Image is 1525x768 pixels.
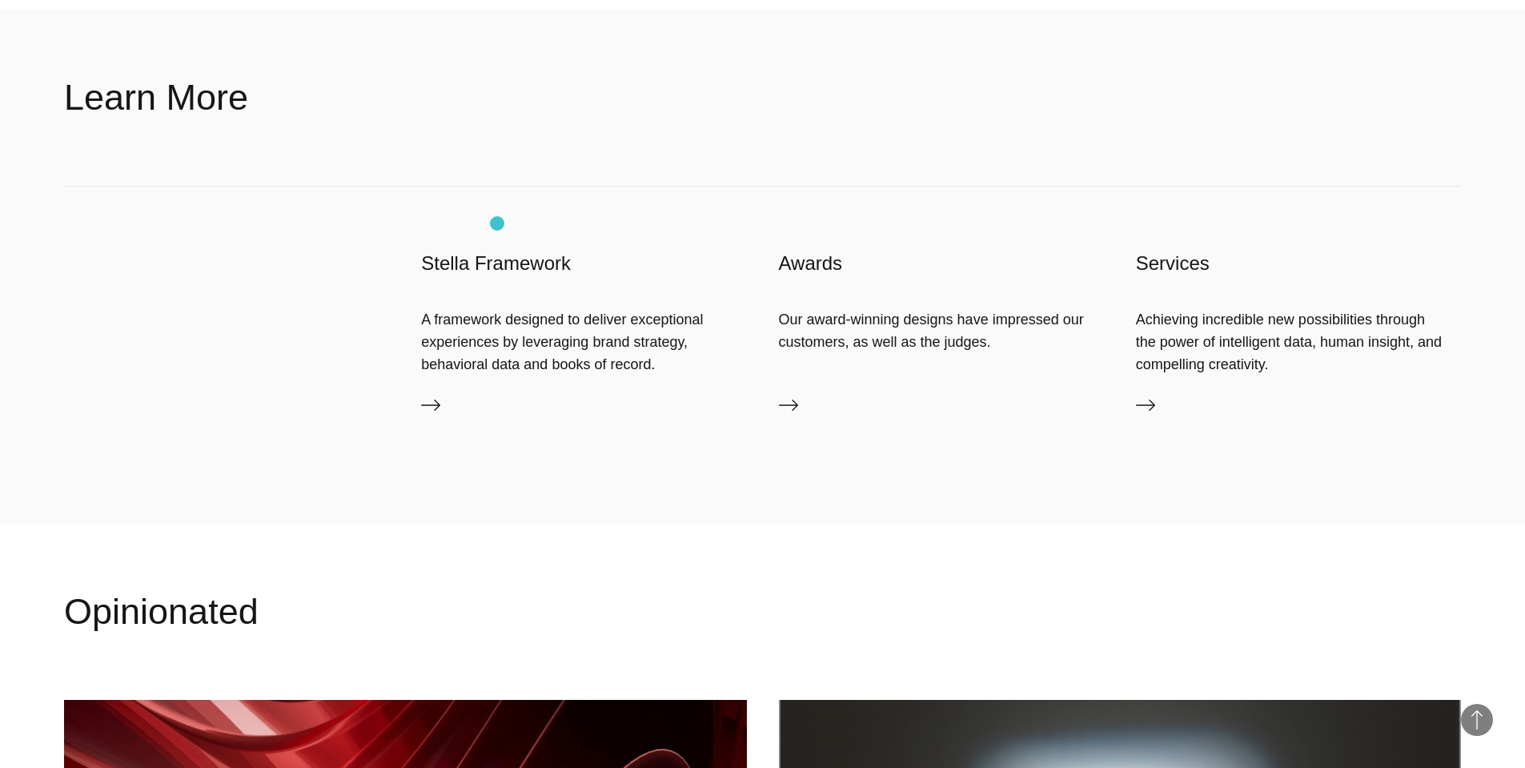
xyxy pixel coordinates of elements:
div: Achieving incredible new possibilities through the power of intelligent data, human insight, and ... [1136,308,1461,376]
h3: Stella Framework [421,251,746,276]
h3: Services [1136,251,1461,276]
div: Our award-winning designs have impressed our customers, as well as the judges. [779,308,1104,353]
h2: Opinionated [64,588,1461,636]
h3: Awards [779,251,1104,276]
h2: Learn More [64,74,248,122]
button: Back to Top [1461,704,1493,736]
div: A framework designed to deliver exceptional experiences by leveraging brand strategy, behavioral ... [421,308,746,376]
